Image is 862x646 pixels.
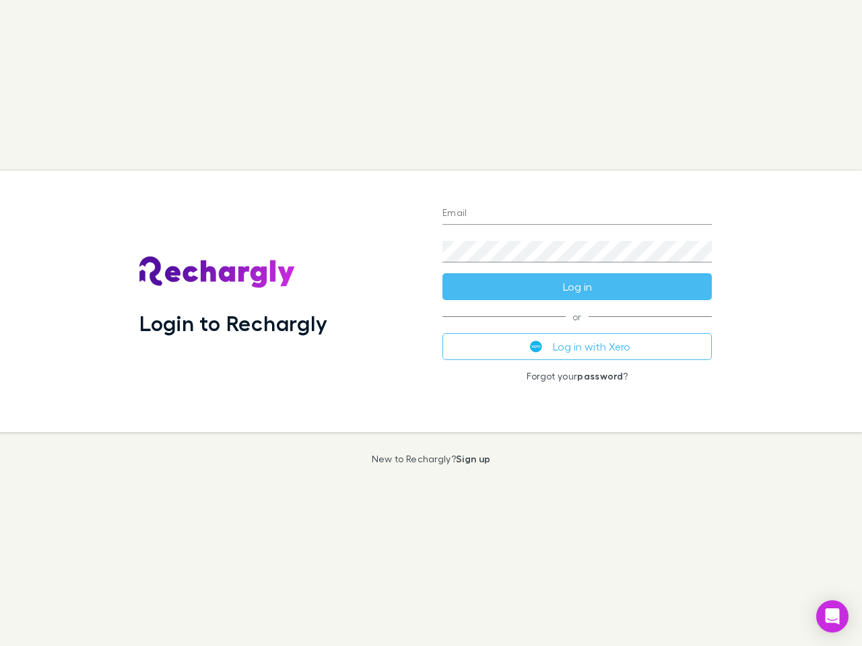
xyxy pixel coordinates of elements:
p: New to Rechargly? [372,454,491,464]
button: Log in [442,273,712,300]
button: Log in with Xero [442,333,712,360]
div: Open Intercom Messenger [816,600,849,633]
span: or [442,316,712,317]
p: Forgot your ? [442,371,712,382]
a: Sign up [456,453,490,464]
img: Xero's logo [530,340,542,353]
a: password [577,370,623,382]
img: Rechargly's Logo [139,256,296,289]
h1: Login to Rechargly [139,310,327,336]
